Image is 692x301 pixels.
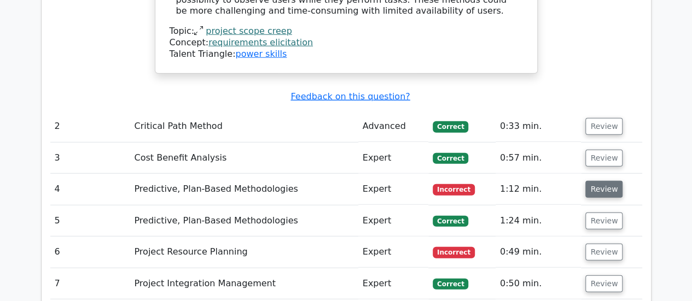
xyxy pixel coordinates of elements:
[358,143,428,174] td: Expert
[496,205,581,237] td: 1:24 min.
[170,26,523,37] div: Topic:
[290,91,410,102] a: Feedback on this question?
[130,174,358,205] td: Predictive, Plan-Based Methodologies
[170,37,523,49] div: Concept:
[358,174,428,205] td: Expert
[496,143,581,174] td: 0:57 min.
[433,279,468,290] span: Correct
[433,247,475,258] span: Incorrect
[50,237,130,268] td: 6
[170,26,523,60] div: Talent Triangle:
[585,213,623,229] button: Review
[433,184,475,195] span: Incorrect
[585,275,623,292] button: Review
[358,205,428,237] td: Expert
[130,268,358,299] td: Project Integration Management
[358,237,428,268] td: Expert
[358,268,428,299] td: Expert
[50,143,130,174] td: 3
[585,150,623,167] button: Review
[433,216,468,227] span: Correct
[50,174,130,205] td: 4
[130,205,358,237] td: Predictive, Plan-Based Methodologies
[130,111,358,142] td: Critical Path Method
[206,26,292,36] a: project scope creep
[496,174,581,205] td: 1:12 min.
[496,268,581,299] td: 0:50 min.
[235,49,287,59] a: power skills
[50,205,130,237] td: 5
[433,153,468,164] span: Correct
[585,118,623,135] button: Review
[208,37,313,48] a: requirements elicitation
[50,268,130,299] td: 7
[358,111,428,142] td: Advanced
[585,181,623,198] button: Review
[130,143,358,174] td: Cost Benefit Analysis
[585,244,623,261] button: Review
[496,237,581,268] td: 0:49 min.
[50,111,130,142] td: 2
[496,111,581,142] td: 0:33 min.
[130,237,358,268] td: Project Resource Planning
[433,121,468,132] span: Correct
